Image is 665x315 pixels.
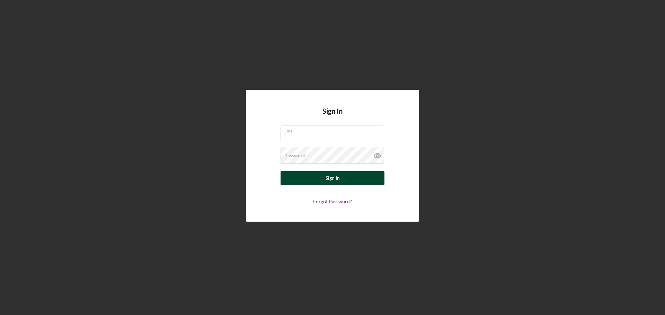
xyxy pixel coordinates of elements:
[313,198,352,204] a: Forgot Password?
[281,171,384,185] button: Sign In
[284,153,305,158] label: Password
[284,126,384,133] label: Email
[322,107,343,126] h4: Sign In
[326,171,340,185] div: Sign In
